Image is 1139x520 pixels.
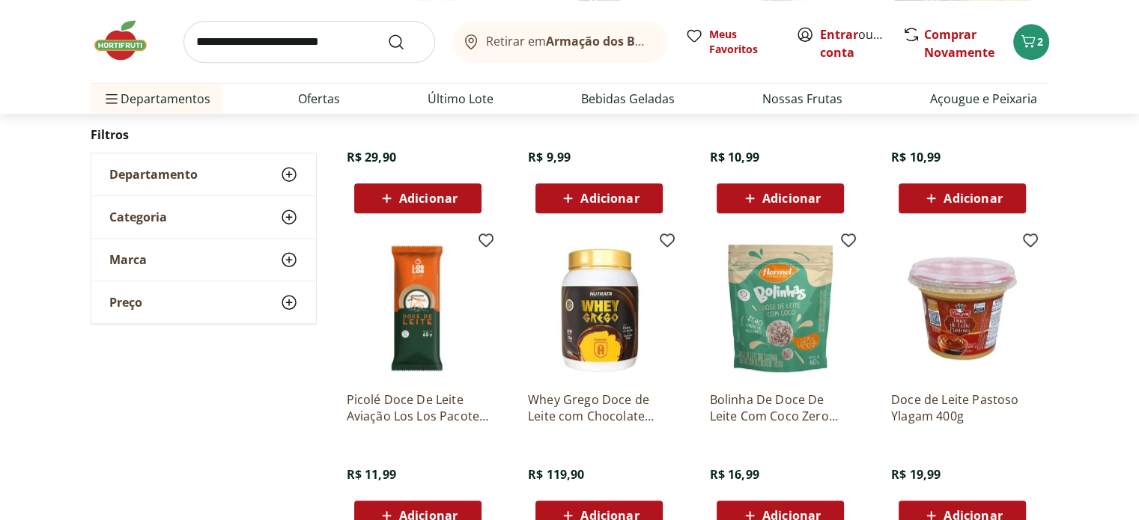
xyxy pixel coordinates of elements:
span: R$ 119,90 [528,466,584,483]
button: Submit Search [387,33,423,51]
span: Retirar em [486,34,651,48]
span: R$ 29,90 [347,149,396,165]
img: Picolé Doce De Leite Aviação Los Los Pacote 65G [347,237,489,379]
span: R$ 10,99 [891,149,941,165]
a: Doce de Leite Pastoso Ylagam 400g [891,391,1033,424]
span: Categoria [109,209,167,224]
span: R$ 11,99 [347,466,396,483]
img: Bolinha De Doce De Leite Com Coco Zero Lactose Flormel 60G [709,237,851,379]
button: Marca [91,239,316,281]
span: Adicionar [580,192,639,204]
button: Carrinho [1013,24,1049,60]
button: Menu [103,81,121,117]
span: Marca [109,252,147,267]
img: Hortifruti [91,18,165,63]
a: Entrar [820,26,858,43]
a: Nossas Frutas [762,90,842,108]
a: Whey Grego Doce de Leite com Chocolate Belga Nutrata 450g [528,391,670,424]
span: ou [820,25,887,61]
button: Adicionar [535,183,663,213]
a: Bolinha De Doce De Leite Com Coco Zero Lactose Flormel 60G [709,391,851,424]
button: Departamento [91,153,316,195]
button: Adicionar [717,183,844,213]
b: Armação dos Búzios/RJ [546,33,684,49]
span: Adicionar [399,192,458,204]
input: search [183,21,435,63]
a: Criar conta [820,26,902,61]
button: Categoria [91,196,316,238]
a: Último Lote [428,90,493,108]
button: Retirar emArmação dos Búzios/RJ [453,21,667,63]
span: Preço [109,295,142,310]
span: R$ 16,99 [709,466,759,483]
span: Adicionar [762,192,821,204]
h2: Filtros [91,120,317,150]
img: Whey Grego Doce de Leite com Chocolate Belga Nutrata 450g [528,237,670,379]
img: Doce de Leite Pastoso Ylagam 400g [891,237,1033,379]
button: Adicionar [354,183,482,213]
a: Comprar Novamente [924,26,994,61]
button: Preço [91,281,316,323]
span: 2 [1037,34,1043,49]
a: Meus Favoritos [685,27,778,57]
a: Picolé Doce De Leite Aviação Los Los Pacote 65G [347,391,489,424]
span: Departamentos [103,81,210,117]
span: R$ 9,99 [528,149,571,165]
button: Adicionar [899,183,1026,213]
a: Açougue e Peixaria [930,90,1037,108]
a: Bebidas Geladas [581,90,675,108]
span: Departamento [109,167,198,182]
a: Ofertas [298,90,340,108]
span: R$ 19,99 [891,466,941,483]
span: R$ 10,99 [709,149,759,165]
span: Adicionar [944,192,1002,204]
span: Meus Favoritos [709,27,778,57]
